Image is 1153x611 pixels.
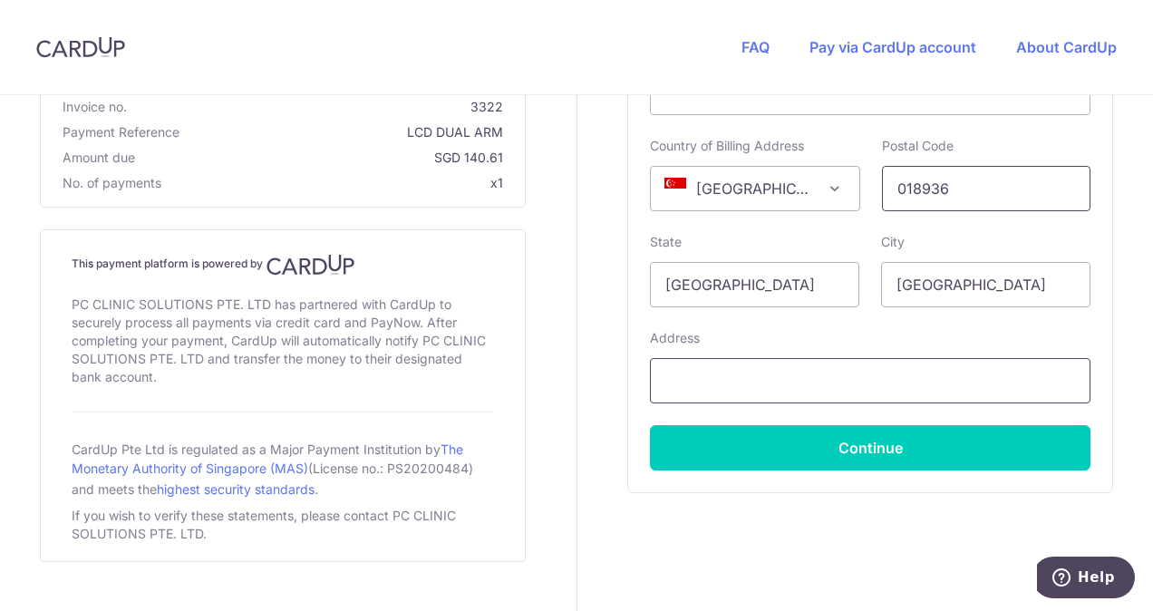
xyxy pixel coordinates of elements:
a: highest security standards [157,481,315,497]
span: Amount due [63,149,135,167]
a: FAQ [741,38,770,56]
div: CardUp Pte Ltd is regulated as a Major Payment Institution by (License no.: PS20200484) and meets... [72,434,494,503]
span: LCD DUAL ARM [187,123,503,141]
img: CardUp [266,254,355,276]
img: CardUp [36,36,125,58]
div: If you wish to verify these statements, please contact PC CLINIC SOLUTIONS PTE. LTD. [72,503,494,547]
span: x1 [490,175,503,190]
span: translation missing: en.payment_reference [63,124,179,140]
span: SGD 140.61 [142,149,503,167]
div: PC CLINIC SOLUTIONS PTE. LTD has partnered with CardUp to securely process all payments via credi... [72,292,494,390]
a: Pay via CardUp account [809,38,976,56]
a: About CardUp [1016,38,1117,56]
label: Country of Billing Address [650,137,804,155]
iframe: Opens a widget where you can find more information [1037,557,1135,602]
span: Singapore [651,167,858,210]
span: Invoice no. [63,98,127,116]
h4: This payment platform is powered by [72,254,494,276]
label: City [881,233,905,251]
input: Example 123456 [882,166,1091,211]
label: Address [650,329,700,347]
span: 3322 [134,98,503,116]
label: Postal Code [882,137,954,155]
span: No. of payments [63,174,161,192]
button: Continue [650,425,1090,470]
span: Singapore [650,166,859,211]
a: The Monetary Authority of Singapore (MAS) [72,441,463,476]
label: State [650,233,682,251]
